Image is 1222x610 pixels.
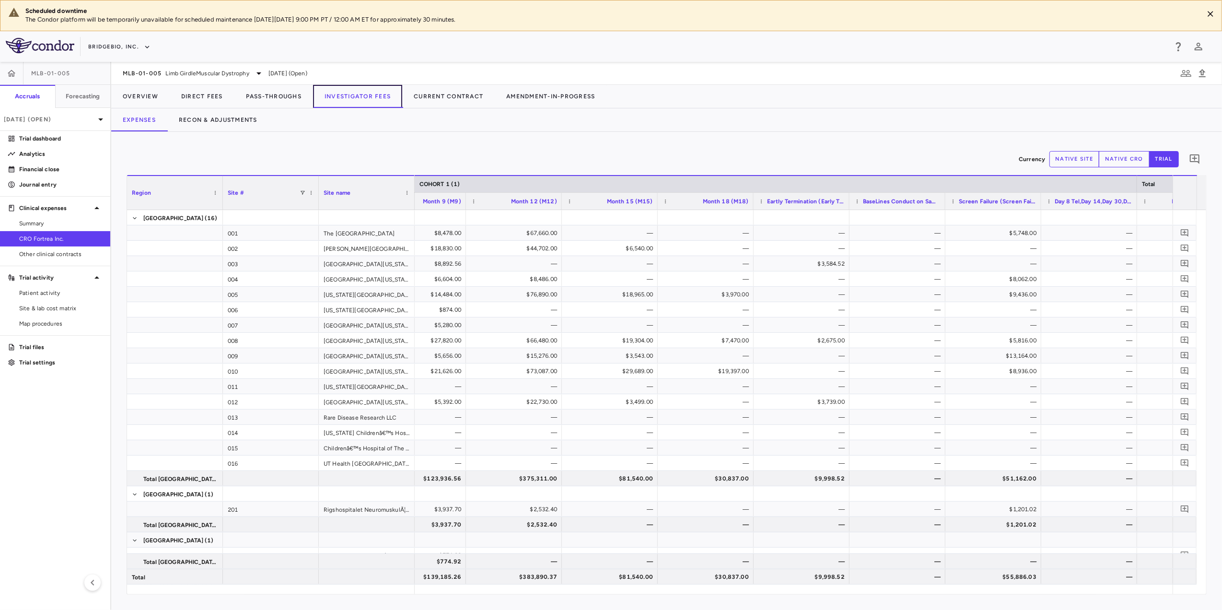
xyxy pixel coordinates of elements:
button: Add comment [1178,364,1191,377]
div: 004 [223,271,319,286]
div: — [762,287,845,302]
span: Summary [19,219,103,228]
div: — [1050,302,1132,317]
button: Add comment [1178,411,1191,423]
div: 016 [223,456,319,470]
div: — [666,317,749,333]
div: — [1050,379,1132,394]
div: 012 [223,394,319,409]
span: Site name [324,189,350,196]
div: — [762,302,845,317]
svg: Add comment [1180,504,1189,514]
div: $9,436.00 [954,287,1036,302]
span: Day 8 Tel,Day 14,Day 30,Day 60,Month 4 Tel,Month 5 Tel,Month 7 Tel,Month 8 Tel,Month 10 Tel,Month... [1055,198,1132,205]
div: Childrenâ€™s Hospital of The Kingâ€™s Daughters [319,440,415,455]
span: Eartly Termination (Early Termination) [767,198,845,205]
svg: Add comment [1180,551,1189,560]
div: — [1050,333,1132,348]
div: $44,702.00 [475,241,557,256]
svg: Add comment [1180,366,1189,375]
div: — [858,471,941,486]
button: Pass-Throughs [234,85,313,108]
img: logo-full-SnFGN8VE.png [6,38,74,53]
span: Total [GEOGRAPHIC_DATA] [143,471,217,487]
div: — [858,333,941,348]
div: [US_STATE][GEOGRAPHIC_DATA] [319,379,415,394]
div: 009 [223,348,319,363]
button: Add comment [1178,226,1191,239]
div: — [762,456,845,471]
div: — [666,456,749,471]
div: 015 [223,440,319,455]
div: $51,162.00 [954,471,1036,486]
button: Add comment [1178,272,1191,285]
div: — [762,317,845,333]
button: Add comment [1178,318,1191,331]
div: $18,965.00 [570,287,653,302]
div: — [1050,440,1132,456]
div: $5,280.00 [379,317,461,333]
div: $21,626.00 [379,364,461,379]
div: — [475,379,557,394]
div: — [379,456,461,471]
p: [DATE] (Open) [4,115,95,124]
div: $8,936.00 [954,364,1036,379]
div: — [954,256,1036,271]
span: Other clinical contracts [19,250,103,258]
div: $3,970.00 [666,287,749,302]
div: 013 [223,410,319,424]
div: — [858,225,941,241]
div: — [570,456,653,471]
div: $30,837.00 [666,471,749,486]
div: — [666,225,749,241]
div: — [475,302,557,317]
div: [GEOGRAPHIC_DATA][US_STATE] [319,364,415,378]
p: Journal entry [19,180,103,189]
button: Add comment [1178,257,1191,270]
div: — [570,271,653,287]
div: Fondazione IRCCS Ca [PERSON_NAME] Ospedale Maggiore Policlinico [319,548,415,563]
div: [GEOGRAPHIC_DATA][US_STATE] [319,394,415,409]
div: $5,816.00 [954,333,1036,348]
span: Month 18 (M18) [703,198,749,205]
div: — [666,502,749,517]
div: — [954,394,1036,410]
div: $874.00 [379,302,461,317]
div: $3,739.00 [762,394,845,410]
div: Rigshospitalet NeuromuskulÃ¦r Klinik og Forskningsenhed [319,502,415,516]
div: — [570,302,653,317]
div: — [1050,394,1132,410]
div: Scheduled downtime [25,7,1196,15]
div: — [762,225,845,241]
div: — [954,302,1036,317]
div: $5,656.00 [379,348,461,364]
div: — [1050,425,1132,440]
div: — [570,379,653,394]
div: — [379,425,461,440]
svg: Add comment [1180,228,1189,237]
button: Add comment [1178,380,1191,393]
button: Direct Fees [170,85,234,108]
button: Add comment [1178,549,1191,562]
div: — [858,379,941,394]
p: Currency [1019,155,1045,164]
div: — [954,317,1036,333]
button: Add comment [1178,426,1191,439]
div: — [858,256,941,271]
span: Month 15 (M15) [607,198,653,205]
div: — [762,425,845,440]
p: Clinical expenses [19,204,91,212]
svg: Add comment [1180,428,1189,437]
div: $8,486.00 [475,271,557,287]
div: The [GEOGRAPHIC_DATA] [319,225,415,240]
p: Financial close [19,165,103,174]
div: [US_STATE] Childrenâ€™s Hospital [319,425,415,440]
div: — [666,410,749,425]
div: 202 [223,548,319,563]
p: Trial files [19,343,103,352]
div: — [570,440,653,456]
button: Current Contract [402,85,495,108]
div: $13,164.00 [954,348,1036,364]
button: Add comment [1178,288,1191,301]
span: MLB-01-005 [123,70,162,77]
